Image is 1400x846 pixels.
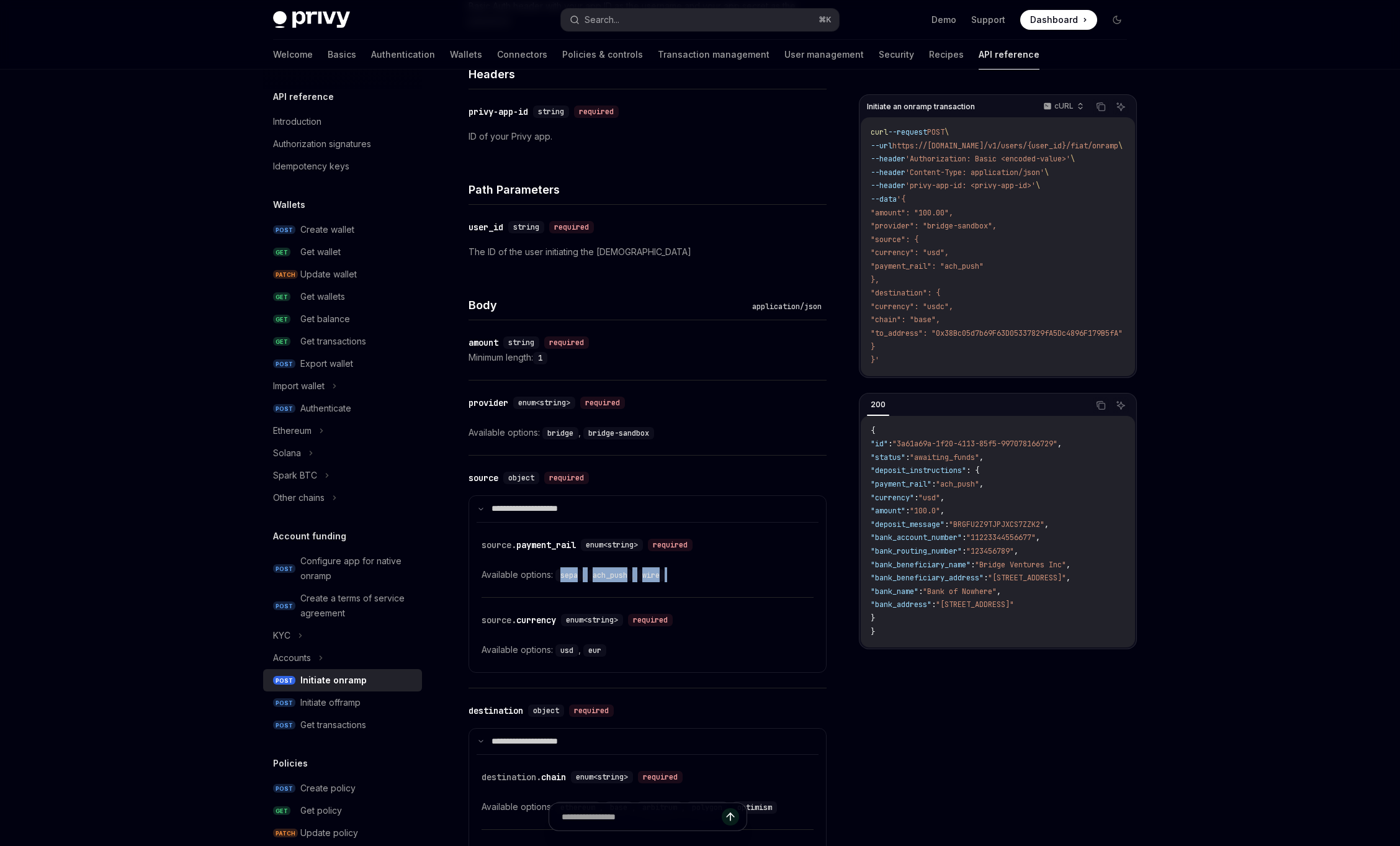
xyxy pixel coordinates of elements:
[469,336,498,349] div: amount
[273,468,317,483] div: Spark BTC
[273,721,295,730] span: POST
[555,569,583,582] code: sepa
[450,40,482,70] a: Wallets
[871,181,905,191] span: --header
[1093,99,1109,115] button: Copy the contents from the code block
[975,560,1066,570] span: "Bridge Ventures Inc"
[927,127,945,137] span: POST
[263,714,422,736] a: POSTGet transactions
[273,337,290,346] span: GET
[263,669,422,691] a: POSTInitiate onramp
[300,554,415,583] div: Configure app for native onramp
[897,194,905,204] span: '{
[1093,397,1109,413] button: Copy the contents from the code block
[910,506,940,516] span: "100.0"
[871,560,971,570] span: "bank_beneficiary_name"
[979,452,984,462] span: ,
[263,133,422,155] a: Authorization signatures
[263,110,422,133] a: Introduction
[273,11,350,29] img: dark logo
[1113,99,1129,115] button: Ask AI
[263,155,422,178] a: Idempotency keys
[300,591,415,621] div: Create a terms of service agreement
[273,446,301,461] div: Solana
[482,539,576,551] div: payment_rail
[871,342,875,352] span: }
[871,439,888,449] span: "id"
[949,520,1044,529] span: "BRGFU2Z9TJPJXCS7ZZK2"
[1057,439,1062,449] span: ,
[638,771,683,783] div: required
[542,427,578,439] code: bridge
[905,506,910,516] span: :
[555,799,605,814] div: ,
[513,222,539,232] span: string
[905,181,1036,191] span: 'privy-app-id: <privy-app-id>'
[300,356,353,371] div: Export wallet
[273,529,346,544] h5: Account funding
[605,799,637,814] div: ,
[300,312,350,326] div: Get balance
[1036,181,1040,191] span: \
[931,479,936,489] span: :
[273,379,325,394] div: Import wallet
[533,352,547,364] code: 1
[273,137,371,151] div: Authorization signatures
[300,695,361,710] div: Initiate offramp
[273,756,308,771] h5: Policies
[583,427,654,439] code: bridge-sandbox
[905,154,1070,164] span: 'Authorization: Basic <encoded-value>'
[273,404,295,413] span: POST
[273,248,290,257] span: GET
[871,261,984,271] span: "payment_rail": "ach_push"
[482,614,516,626] span: source.
[910,452,979,462] span: "awaiting_funds"
[871,141,892,151] span: --url
[871,168,905,178] span: --header
[747,300,827,313] div: application/json
[569,704,614,717] div: required
[482,642,814,657] div: Available options:
[263,330,422,353] a: GETGet transactions
[300,673,367,688] div: Initiate onramp
[945,520,949,529] span: :
[867,102,975,112] span: Initiate an onramp transaction
[300,334,366,349] div: Get transactions
[892,439,1057,449] span: "3a61a69a-1f20-4113-85f5-997078166729"
[931,600,936,610] span: :
[566,615,618,625] span: enum<string>
[482,771,566,783] div: chain
[871,235,918,245] span: "source": {
[1044,520,1049,529] span: ,
[273,490,325,505] div: Other chains
[263,353,422,375] a: POSTExport wallet
[469,425,827,440] div: Available options:
[1070,154,1075,164] span: \
[929,40,964,70] a: Recipes
[1118,141,1123,151] span: \
[914,493,918,503] span: :
[918,587,923,596] span: :
[482,799,814,814] div: Available options:
[648,539,693,551] div: required
[940,493,945,503] span: ,
[263,241,422,263] a: GETGet wallet
[273,628,290,643] div: KYC
[1066,560,1070,570] span: ,
[273,829,298,838] span: PATCH
[936,600,1014,610] span: "[STREET_ADDRESS]"
[871,208,953,218] span: "amount": "100.00",
[867,397,889,412] div: 200
[871,248,949,258] span: "currency": "usd",
[1036,533,1040,542] span: ,
[300,289,345,304] div: Get wallets
[905,452,910,462] span: :
[542,425,583,440] div: ,
[300,401,351,416] div: Authenticate
[722,808,739,826] button: Send message
[482,539,516,551] span: source.
[1020,10,1097,30] a: Dashboard
[871,328,1123,338] span: "to_address": "0x38Bc05d7b69F63D05337829fA5Dc4896F179B5fA"
[931,14,956,26] a: Demo
[637,799,687,814] div: ,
